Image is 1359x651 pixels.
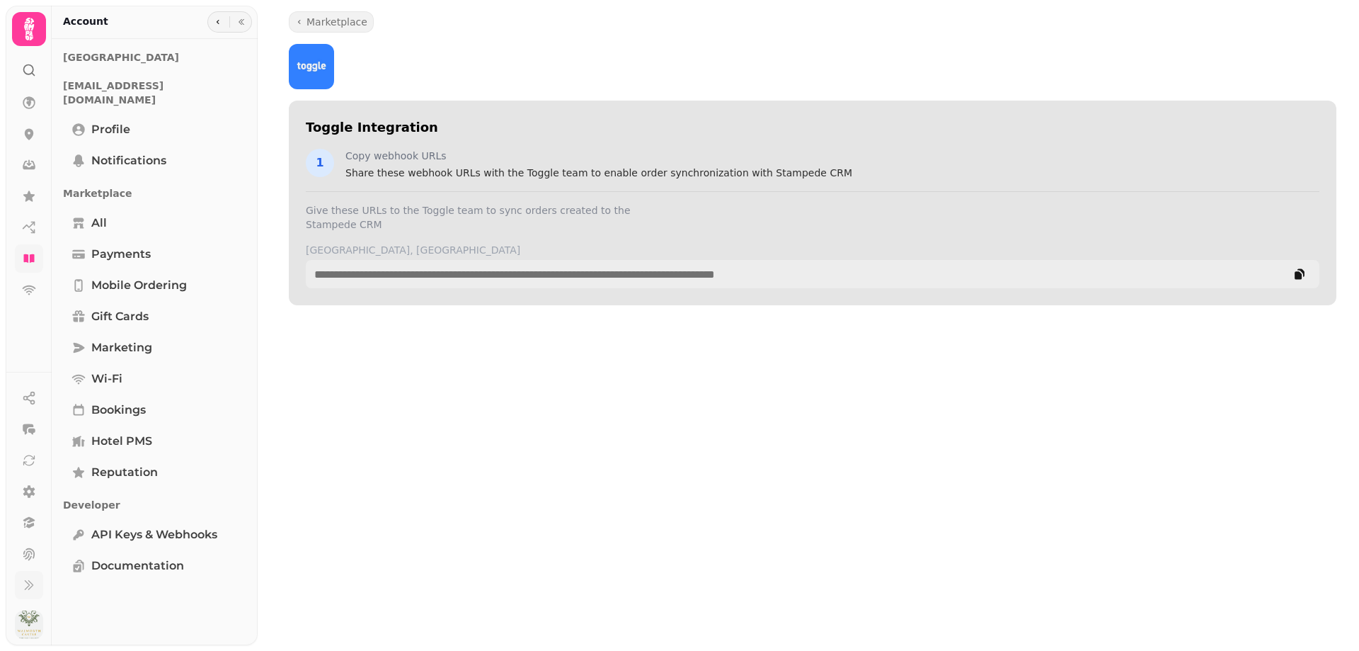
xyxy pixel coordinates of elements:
[63,115,246,144] a: Profile
[91,370,122,387] span: Wi-Fi
[91,339,152,356] span: Marketing
[63,552,246,580] a: Documentation
[63,521,246,549] a: API keys & webhooks
[12,611,46,639] button: User avatar
[91,402,146,419] span: Bookings
[306,243,1319,257] label: [GEOGRAPHIC_DATA], [GEOGRAPHIC_DATA]
[63,181,246,206] p: Marketplace
[306,149,334,177] div: 1
[91,215,107,232] span: All
[63,209,246,237] a: All
[91,152,166,169] span: Notifications
[63,147,246,175] a: Notifications
[91,433,152,450] span: Hotel PMS
[306,203,668,232] p: Give these URLs to the Toggle team to sync orders created to the Stampede CRM
[63,73,246,113] p: [EMAIL_ADDRESS][DOMAIN_NAME]
[345,166,852,180] p: Share these webhook URLs with the Toggle team to enable order synchronization with Stampede CRM
[63,334,246,362] a: Marketing
[63,365,246,393] a: Wi-Fi
[91,526,217,543] span: API keys & webhooks
[63,492,246,518] p: Developer
[91,246,151,263] span: Payments
[63,240,246,268] a: Payments
[306,15,367,29] span: Marketplace
[1285,260,1314,288] button: Copy URL
[289,44,334,89] img: toggle-banner
[52,39,258,645] nav: Tabs
[63,45,246,70] p: [GEOGRAPHIC_DATA]
[345,149,708,163] p: Copy webhook URLs
[63,458,246,487] a: Reputation
[63,427,246,455] a: Hotel PMS
[63,396,246,424] a: Bookings
[91,121,130,138] span: Profile
[63,271,246,300] a: Mobile ordering
[63,302,246,331] a: Gift cards
[91,277,187,294] span: Mobile ordering
[306,118,1319,137] h3: Toggle Integration
[289,11,374,33] a: Marketplace
[91,557,184,574] span: Documentation
[91,308,149,325] span: Gift cards
[15,611,43,639] img: User avatar
[63,14,108,28] h2: Account
[91,464,158,481] span: Reputation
